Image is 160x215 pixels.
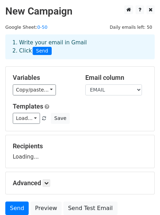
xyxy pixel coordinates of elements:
[7,39,153,55] div: 1. Write your email in Gmail 2. Click
[13,84,56,95] a: Copy/paste...
[13,142,147,161] div: Loading...
[13,113,40,124] a: Load...
[13,179,147,187] h5: Advanced
[5,202,29,215] a: Send
[30,202,62,215] a: Preview
[107,24,155,30] a: Daily emails left: 50
[51,113,69,124] button: Save
[13,103,43,110] a: Templates
[13,74,75,82] h5: Variables
[33,47,52,55] span: Send
[107,23,155,31] span: Daily emails left: 50
[37,24,47,30] a: 0-50
[5,24,47,30] small: Google Sheet:
[85,74,147,82] h5: Email column
[63,202,117,215] a: Send Test Email
[13,142,147,150] h5: Recipients
[5,5,155,17] h2: New Campaign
